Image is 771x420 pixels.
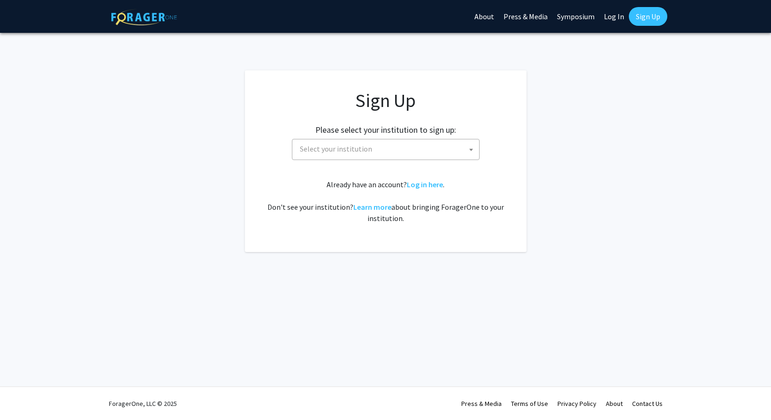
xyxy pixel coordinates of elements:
[511,399,548,408] a: Terms of Use
[264,89,508,112] h1: Sign Up
[109,387,177,420] div: ForagerOne, LLC © 2025
[606,399,623,408] a: About
[557,399,596,408] a: Privacy Policy
[629,7,667,26] a: Sign Up
[315,125,456,135] h2: Please select your institution to sign up:
[407,180,443,189] a: Log in here
[461,399,502,408] a: Press & Media
[292,139,480,160] span: Select your institution
[264,179,508,224] div: Already have an account? . Don't see your institution? about bringing ForagerOne to your institut...
[300,144,372,153] span: Select your institution
[111,9,177,25] img: ForagerOne Logo
[632,399,663,408] a: Contact Us
[353,202,391,212] a: Learn more about bringing ForagerOne to your institution
[296,139,479,159] span: Select your institution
